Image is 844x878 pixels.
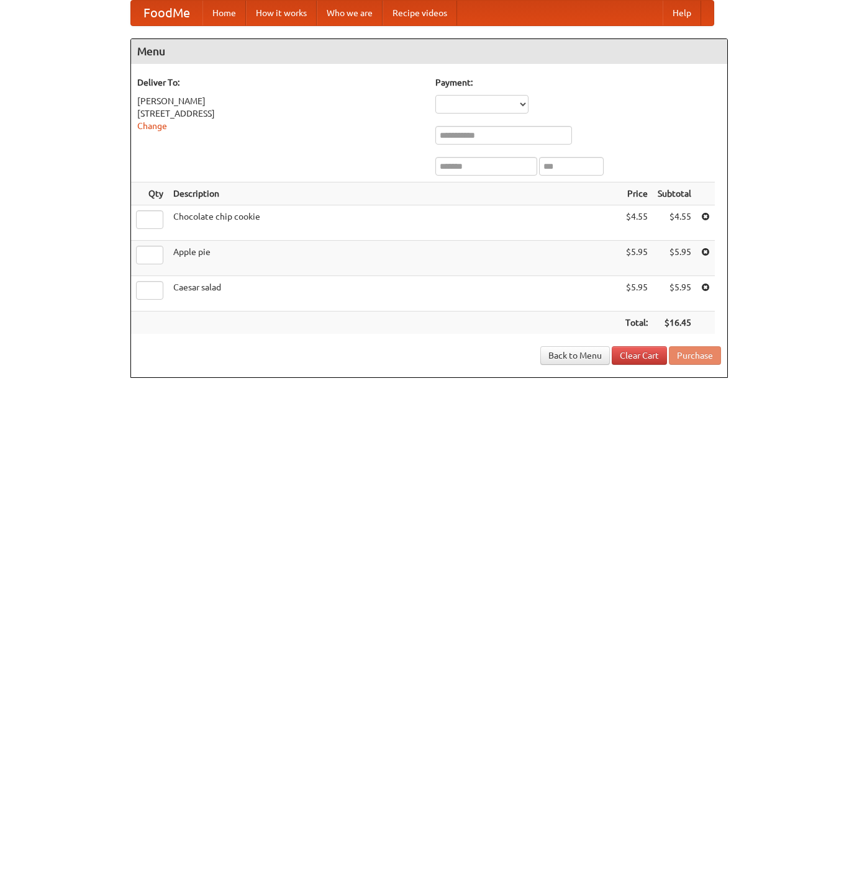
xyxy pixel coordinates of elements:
[246,1,317,25] a: How it works
[317,1,383,25] a: Who we are
[168,205,620,241] td: Chocolate chip cookie
[131,182,168,205] th: Qty
[653,182,696,205] th: Subtotal
[620,182,653,205] th: Price
[669,346,721,365] button: Purchase
[620,311,653,334] th: Total:
[137,121,167,131] a: Change
[131,39,727,64] h4: Menu
[435,76,721,89] h5: Payment:
[137,107,423,120] div: [STREET_ADDRESS]
[663,1,701,25] a: Help
[620,241,653,276] td: $5.95
[202,1,246,25] a: Home
[168,182,620,205] th: Description
[620,276,653,311] td: $5.95
[137,76,423,89] h5: Deliver To:
[137,95,423,107] div: [PERSON_NAME]
[653,311,696,334] th: $16.45
[620,205,653,241] td: $4.55
[383,1,457,25] a: Recipe videos
[653,205,696,241] td: $4.55
[131,1,202,25] a: FoodMe
[612,346,667,365] a: Clear Cart
[168,276,620,311] td: Caesar salad
[653,241,696,276] td: $5.95
[540,346,610,365] a: Back to Menu
[168,241,620,276] td: Apple pie
[653,276,696,311] td: $5.95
